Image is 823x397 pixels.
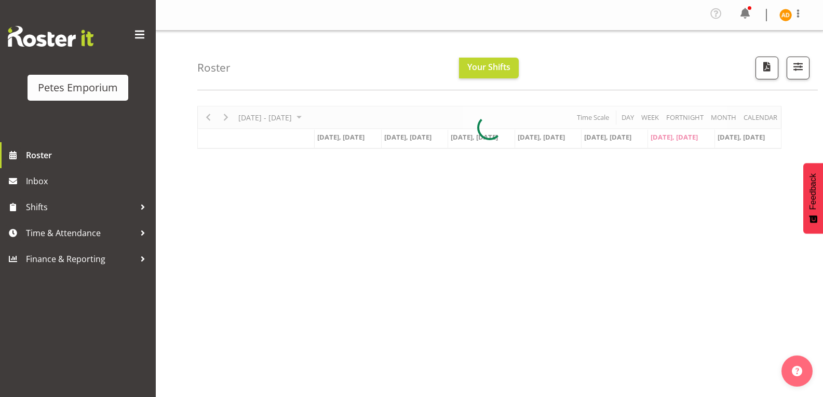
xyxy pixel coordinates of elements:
img: help-xxl-2.png [792,366,802,376]
span: Your Shifts [467,61,510,73]
span: Time & Attendance [26,225,135,241]
button: Filter Shifts [787,57,809,79]
button: Feedback - Show survey [803,163,823,234]
button: Your Shifts [459,58,519,78]
img: Rosterit website logo [8,26,93,47]
div: Petes Emporium [38,80,118,95]
span: Shifts [26,199,135,215]
button: Download a PDF of the roster according to the set date range. [755,57,778,79]
span: Feedback [808,173,818,210]
img: amelia-denz7002.jpg [779,9,792,21]
span: Finance & Reporting [26,251,135,267]
span: Inbox [26,173,151,189]
h4: Roster [197,62,231,74]
span: Roster [26,147,151,163]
